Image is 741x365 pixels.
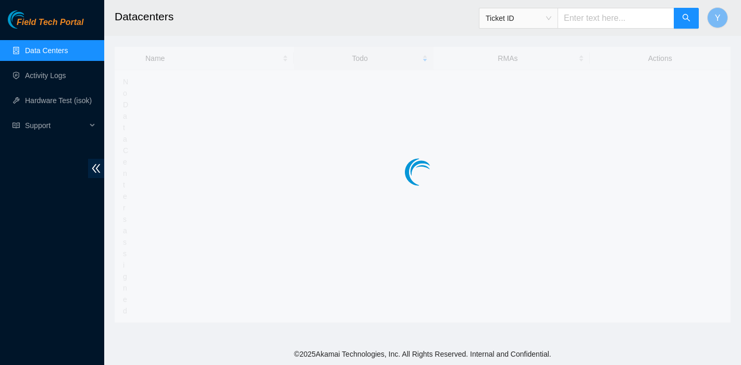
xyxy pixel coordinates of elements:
span: Ticket ID [486,10,551,26]
span: search [682,14,690,23]
input: Enter text here... [558,8,674,29]
span: Y [715,11,721,24]
a: Activity Logs [25,71,66,80]
span: Field Tech Portal [17,18,83,28]
button: search [674,8,699,29]
span: double-left [88,159,104,178]
span: read [13,122,20,129]
a: Akamai TechnologiesField Tech Portal [8,19,83,32]
footer: © 2025 Akamai Technologies, Inc. All Rights Reserved. Internal and Confidential. [104,343,741,365]
button: Y [707,7,728,28]
img: Akamai Technologies [8,10,53,29]
a: Hardware Test (isok) [25,96,92,105]
span: Support [25,115,87,136]
a: Data Centers [25,46,68,55]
